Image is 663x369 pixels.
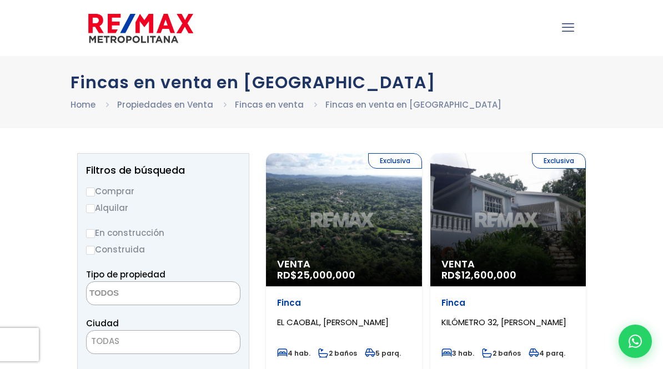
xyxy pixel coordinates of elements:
span: Exclusiva [532,153,586,169]
span: 4 hab. [277,348,310,358]
span: RD$ [441,268,516,282]
span: 2 baños [482,348,521,358]
span: 5 parq. [365,348,401,358]
span: Venta [277,259,411,270]
label: Comprar [86,184,240,198]
input: Alquilar [86,204,95,213]
span: 3 hab. [441,348,474,358]
a: Fincas en venta [235,99,304,110]
h1: Fincas en venta en [GEOGRAPHIC_DATA] [71,73,592,92]
span: RD$ [277,268,355,282]
p: Finca [441,297,575,309]
a: Home [71,99,96,110]
input: Comprar [86,188,95,196]
input: Construida [86,246,95,255]
p: Finca [277,297,411,309]
a: Propiedades en Venta [117,99,213,110]
span: Venta [441,259,575,270]
label: Construida [86,242,240,256]
span: 2 baños [318,348,357,358]
textarea: Search [87,282,194,306]
a: mobile menu [559,18,577,37]
span: 25,000,000 [297,268,355,282]
span: Ciudad [86,317,119,329]
li: Fincas en venta en [GEOGRAPHIC_DATA] [325,98,501,112]
span: TODAS [87,333,240,349]
span: TODAS [91,335,119,347]
label: Alquilar [86,201,240,215]
input: En construcción [86,229,95,238]
span: EL CAOBAL, [PERSON_NAME] [277,316,389,328]
img: remax-metropolitana-logo [88,12,193,45]
span: Tipo de propiedad [86,269,165,280]
span: KILÓMETRO 32, [PERSON_NAME] [441,316,566,328]
span: Exclusiva [368,153,422,169]
span: 12,600,000 [461,268,516,282]
span: 4 parq. [529,348,565,358]
label: En construcción [86,226,240,240]
h2: Filtros de búsqueda [86,165,240,176]
span: TODAS [86,330,240,354]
